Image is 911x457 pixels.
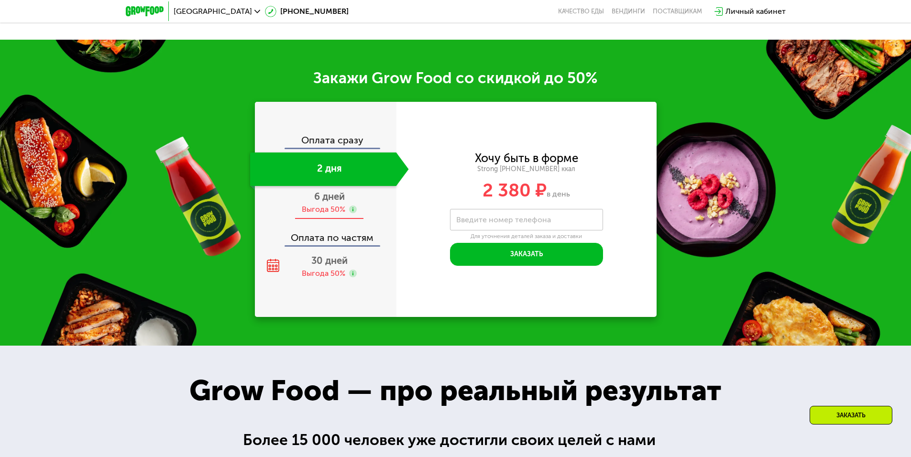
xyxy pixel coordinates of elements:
div: Оплата по частям [256,223,396,245]
span: в день [547,189,570,198]
a: Качество еды [558,8,604,15]
div: Оплата сразу [256,135,396,148]
div: Strong [PHONE_NUMBER] ккал [396,165,657,174]
button: Заказать [450,243,603,266]
div: Выгода 50% [302,268,345,279]
div: Выгода 50% [302,204,345,215]
a: [PHONE_NUMBER] [265,6,349,17]
span: [GEOGRAPHIC_DATA] [174,8,252,15]
div: Более 15 000 человек уже достигли своих целей с нами [243,428,668,452]
span: 30 дней [311,255,348,266]
a: Вендинги [612,8,645,15]
label: Введите номер телефона [456,217,551,222]
div: Grow Food — про реальный результат [168,369,742,412]
div: Заказать [810,406,892,424]
div: Для уточнения деталей заказа и доставки [450,233,603,240]
div: Личный кабинет [725,6,786,17]
span: 2 380 ₽ [483,179,547,201]
div: Хочу быть в форме [475,153,578,163]
span: 6 дней [314,191,345,202]
div: поставщикам [653,8,702,15]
